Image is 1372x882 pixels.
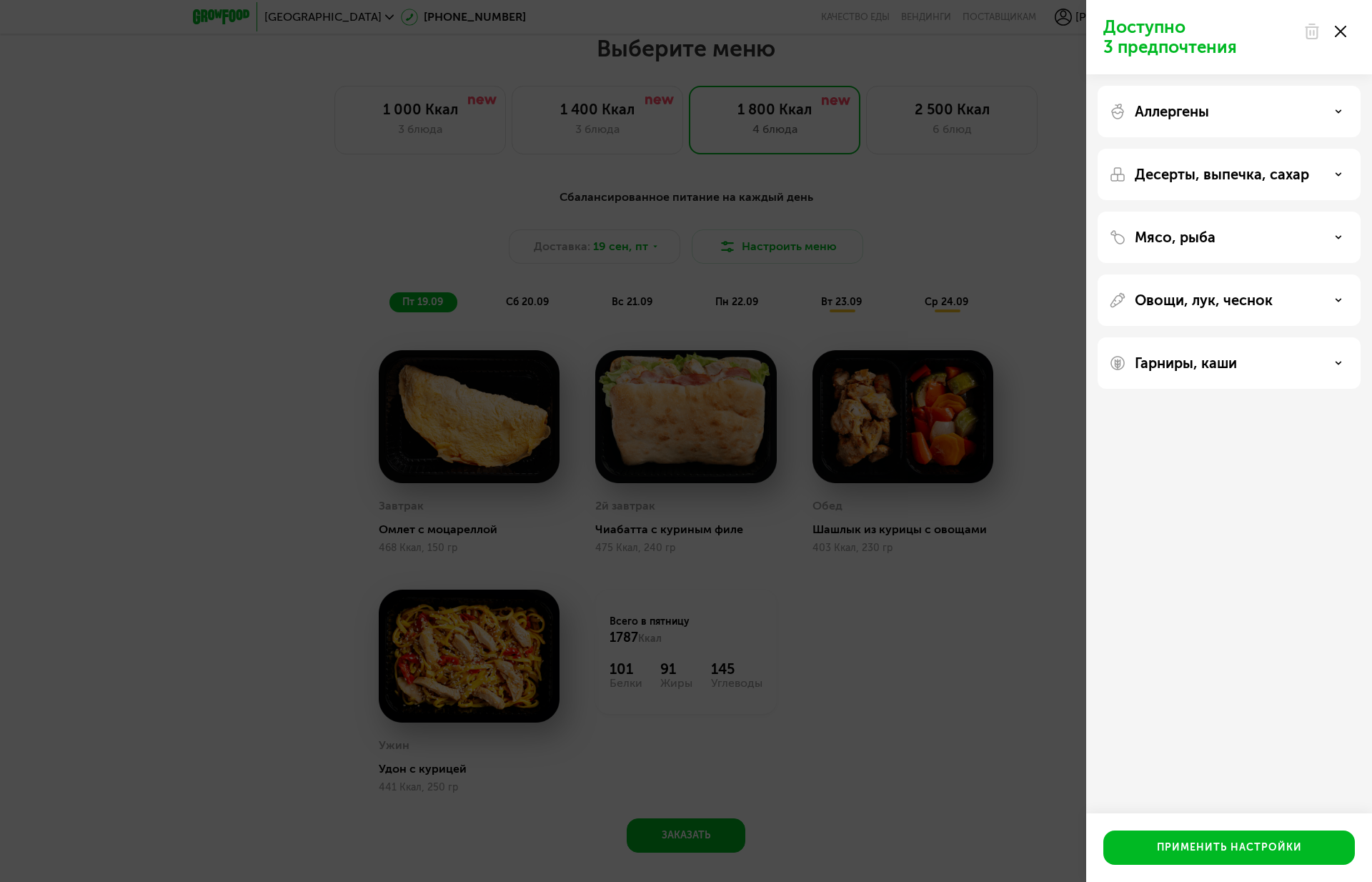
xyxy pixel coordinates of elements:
[1157,841,1302,855] div: Применить настройки
[1135,292,1273,309] p: Овощи, лук, чеснок
[1103,17,1295,57] p: Доступно 3 предпочтения
[1103,831,1355,865] button: Применить настройки
[1135,229,1216,246] p: Мясо, рыба
[1135,103,1209,120] p: Аллергены
[1135,166,1309,183] p: Десерты, выпечка, сахар
[1135,355,1237,372] p: Гарниры, каши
